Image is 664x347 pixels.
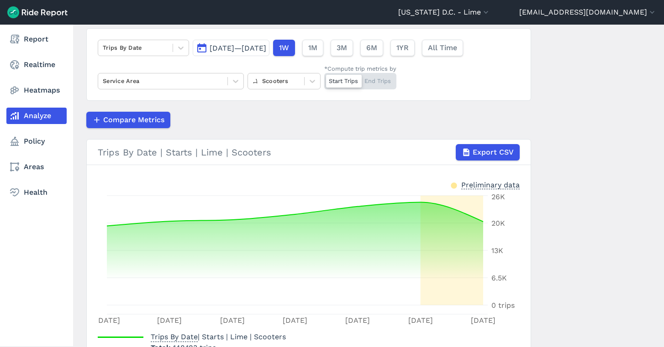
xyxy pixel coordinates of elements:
[151,330,198,342] span: Trips By Date
[345,316,370,325] tspan: [DATE]
[210,44,266,52] span: [DATE]—[DATE]
[283,316,307,325] tspan: [DATE]
[366,42,377,53] span: 6M
[6,159,67,175] a: Areas
[279,42,289,53] span: 1W
[471,316,495,325] tspan: [DATE]
[6,133,67,150] a: Policy
[428,42,457,53] span: All Time
[157,316,182,325] tspan: [DATE]
[390,40,415,56] button: 1YR
[6,108,67,124] a: Analyze
[422,40,463,56] button: All Time
[337,42,347,53] span: 3M
[473,147,514,158] span: Export CSV
[86,112,170,128] button: Compare Metrics
[103,114,164,125] span: Compare Metrics
[408,316,433,325] tspan: [DATE]
[456,144,520,161] button: Export CSV
[398,7,490,18] button: [US_STATE] D.C. - Lime
[491,301,515,310] tspan: 0 trips
[331,40,353,56] button: 3M
[491,274,507,282] tspan: 6.5K
[396,42,409,53] span: 1YR
[302,40,323,56] button: 1M
[491,246,503,255] tspan: 13K
[95,316,120,325] tspan: [DATE]
[491,192,505,201] tspan: 26K
[220,316,245,325] tspan: [DATE]
[273,40,295,56] button: 1W
[7,6,68,18] img: Ride Report
[151,332,286,341] span: | Starts | Lime | Scooters
[98,144,520,161] div: Trips By Date | Starts | Lime | Scooters
[6,82,67,98] a: Heatmaps
[324,64,396,73] div: *Compute trip metrics by
[519,7,657,18] button: [EMAIL_ADDRESS][DOMAIN_NAME]
[308,42,317,53] span: 1M
[461,180,520,189] div: Preliminary data
[360,40,383,56] button: 6M
[6,184,67,201] a: Health
[6,57,67,73] a: Realtime
[6,31,67,47] a: Report
[491,219,505,228] tspan: 20K
[193,40,269,56] button: [DATE]—[DATE]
